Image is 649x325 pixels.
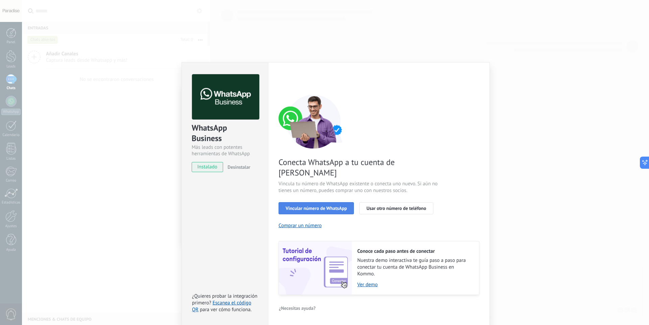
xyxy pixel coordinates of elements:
span: Conecta WhatsApp a tu cuenta de [PERSON_NAME] [279,157,439,178]
button: ¿Necesitas ayuda? [279,303,316,313]
div: Más leads con potentes herramientas de WhatsApp [192,144,258,157]
img: connect number [279,94,350,148]
span: instalado [192,162,223,172]
h2: Conoce cada paso antes de conectar [357,248,472,254]
span: ¿Necesitas ayuda? [279,306,316,310]
span: Vincular número de WhatsApp [286,206,347,211]
span: para ver cómo funciona. [200,306,251,313]
button: Vincular número de WhatsApp [279,202,354,214]
img: logo_main.png [192,74,259,120]
span: Desinstalar [227,164,250,170]
span: ¿Quieres probar la integración primero? [192,293,258,306]
button: Comprar un número [279,222,322,229]
button: Desinstalar [225,162,250,172]
a: Escanea el código QR [192,300,251,313]
a: Ver demo [357,281,472,288]
div: WhatsApp Business [192,123,258,144]
span: Usar otro número de teléfono [366,206,426,211]
span: Nuestra demo interactiva te guía paso a paso para conectar tu cuenta de WhatsApp Business en Kommo. [357,257,472,277]
span: Vincula tu número de WhatsApp existente o conecta uno nuevo. Si aún no tienes un número, puedes c... [279,181,439,194]
button: Usar otro número de teléfono [359,202,433,214]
